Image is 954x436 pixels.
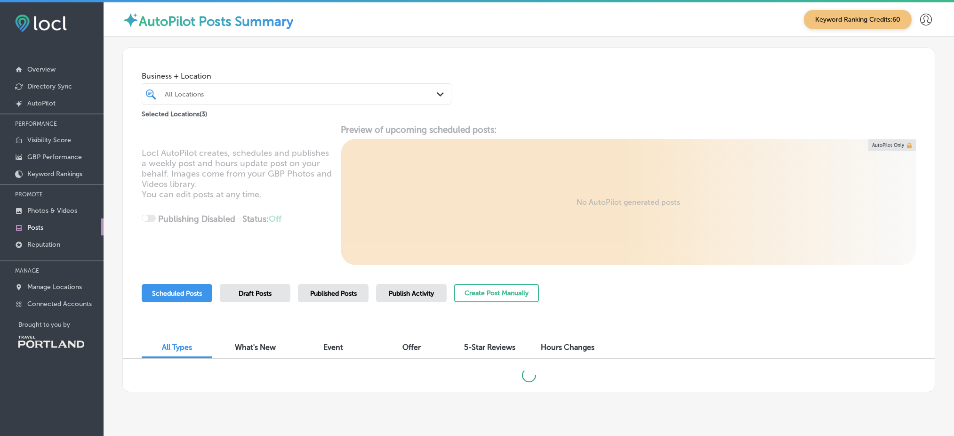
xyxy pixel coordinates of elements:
[139,14,293,29] label: AutoPilot Posts Summary
[464,343,515,352] span: 5-Star Reviews
[165,90,438,98] div: All Locations
[18,336,84,348] img: Travel Portland
[27,153,82,161] p: GBP Performance
[804,10,912,29] span: Keyword Ranking Credits: 60
[15,15,67,32] img: fda3e92497d09a02dc62c9cd864e3231.png
[27,170,82,178] p: Keyword Rankings
[27,224,43,232] p: Posts
[239,290,272,298] span: Draft Posts
[27,65,56,73] p: Overview
[402,343,421,352] span: Offer
[142,106,207,118] p: Selected Locations ( 3 )
[323,343,343,352] span: Event
[27,82,72,90] p: Directory Sync
[235,343,276,352] span: What's New
[27,99,56,107] p: AutoPilot
[18,321,104,328] p: Brought to you by
[27,283,82,291] p: Manage Locations
[27,136,71,144] p: Visibility Score
[389,290,434,298] span: Publish Activity
[310,290,357,298] span: Published Posts
[27,241,60,249] p: Reputation
[541,343,594,352] span: Hours Changes
[152,290,202,298] span: Scheduled Posts
[27,207,77,215] p: Photos & Videos
[27,300,92,308] p: Connected Accounts
[162,343,192,352] span: All Types
[454,284,539,302] button: Create Post Manually
[122,12,139,28] img: autopilot-icon
[142,72,451,81] span: Business + Location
